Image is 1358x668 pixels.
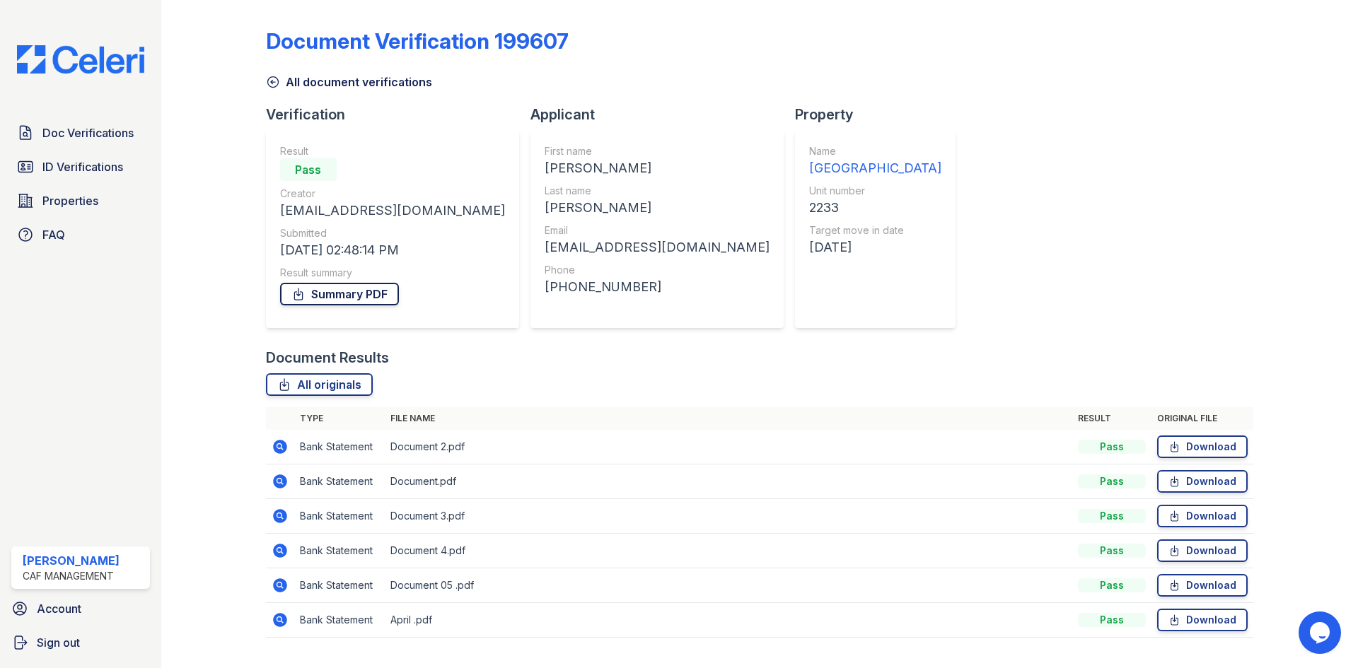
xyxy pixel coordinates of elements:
[1157,470,1248,493] a: Download
[42,192,98,209] span: Properties
[294,603,385,638] td: Bank Statement
[385,534,1072,568] td: Document 4.pdf
[1157,609,1248,631] a: Download
[1078,440,1146,454] div: Pass
[280,144,505,158] div: Result
[1157,435,1248,458] a: Download
[385,430,1072,464] td: Document 2.pdf
[545,263,770,277] div: Phone
[23,552,120,569] div: [PERSON_NAME]
[280,201,505,221] div: [EMAIL_ADDRESS][DOMAIN_NAME]
[294,407,385,430] th: Type
[294,464,385,499] td: Bank Statement
[545,277,770,297] div: [PHONE_NUMBER]
[385,464,1072,499] td: Document.pdf
[545,184,770,198] div: Last name
[1072,407,1151,430] th: Result
[1157,574,1248,597] a: Download
[294,430,385,464] td: Bank Statement
[809,144,941,178] a: Name [GEOGRAPHIC_DATA]
[1078,578,1146,592] div: Pass
[809,144,941,158] div: Name
[1078,544,1146,558] div: Pass
[266,348,389,368] div: Document Results
[809,223,941,238] div: Target move in date
[1078,509,1146,523] div: Pass
[280,187,505,201] div: Creator
[809,238,941,257] div: [DATE]
[1078,474,1146,488] div: Pass
[266,28,569,54] div: Document Verification 199607
[1078,613,1146,627] div: Pass
[795,105,967,124] div: Property
[11,187,150,215] a: Properties
[1299,611,1344,654] iframe: chat widget
[6,628,156,657] a: Sign out
[545,144,770,158] div: First name
[11,153,150,181] a: ID Verifications
[385,499,1072,534] td: Document 3.pdf
[280,266,505,280] div: Result summary
[42,124,134,141] span: Doc Verifications
[385,568,1072,603] td: Document 05 .pdf
[6,45,156,74] img: CE_Logo_Blue-a8612792a0a2168367f1c8372b55b34899dd931a85d93a1a3d3e32e68fde9ad4.png
[385,603,1072,638] td: April .pdf
[809,158,941,178] div: [GEOGRAPHIC_DATA]
[545,223,770,238] div: Email
[545,238,770,257] div: [EMAIL_ADDRESS][DOMAIN_NAME]
[280,226,505,240] div: Submitted
[266,373,373,396] a: All originals
[23,569,120,583] div: CAF Management
[280,158,337,181] div: Pass
[294,534,385,568] td: Bank Statement
[545,158,770,178] div: [PERSON_NAME]
[530,105,795,124] div: Applicant
[809,198,941,218] div: 2233
[280,240,505,260] div: [DATE] 02:48:14 PM
[385,407,1072,430] th: File name
[42,158,123,175] span: ID Verifications
[1157,505,1248,527] a: Download
[37,600,81,617] span: Account
[294,499,385,534] td: Bank Statement
[545,198,770,218] div: [PERSON_NAME]
[37,634,80,651] span: Sign out
[11,221,150,249] a: FAQ
[294,568,385,603] td: Bank Statement
[11,119,150,147] a: Doc Verifications
[280,283,399,305] a: Summary PDF
[266,74,432,90] a: All document verifications
[809,184,941,198] div: Unit number
[42,226,65,243] span: FAQ
[6,594,156,623] a: Account
[266,105,530,124] div: Verification
[1157,539,1248,562] a: Download
[1151,407,1253,430] th: Original file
